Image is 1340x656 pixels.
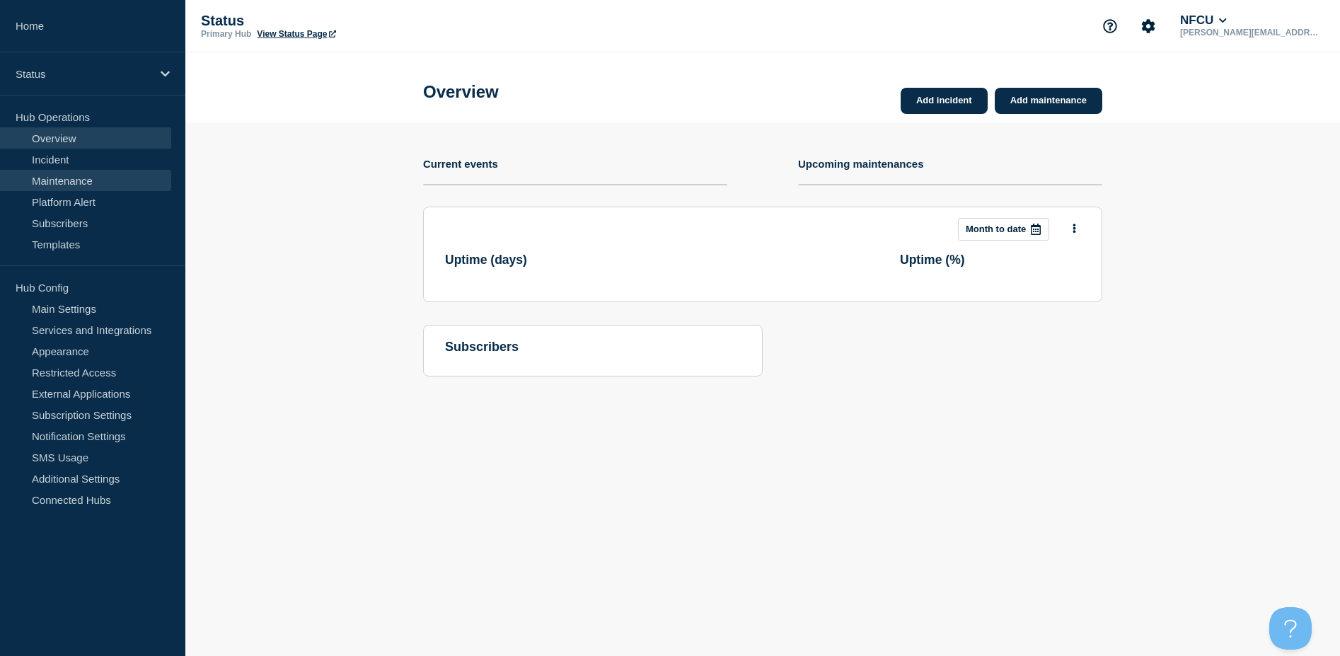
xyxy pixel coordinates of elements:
h4: Current events [423,158,498,170]
p: Primary Hub [201,29,251,39]
p: Month to date [966,224,1026,234]
h4: subscribers [445,340,741,355]
button: Support [1095,11,1125,41]
a: Add incident [901,88,988,114]
button: Account settings [1133,11,1163,41]
h4: Upcoming maintenances [798,158,924,170]
a: View Status Page [257,29,335,39]
iframe: Help Scout Beacon - Open [1269,607,1312,650]
a: Add maintenance [995,88,1102,114]
button: Month to date [958,218,1049,241]
h3: Uptime ( days ) [445,253,625,267]
p: [PERSON_NAME][EMAIL_ADDRESS][DOMAIN_NAME] [1177,28,1324,38]
h1: Overview [423,82,499,102]
p: Status [201,13,484,29]
h3: Uptime ( % ) [900,253,1080,267]
button: NFCU [1177,13,1230,28]
p: Status [16,68,151,80]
